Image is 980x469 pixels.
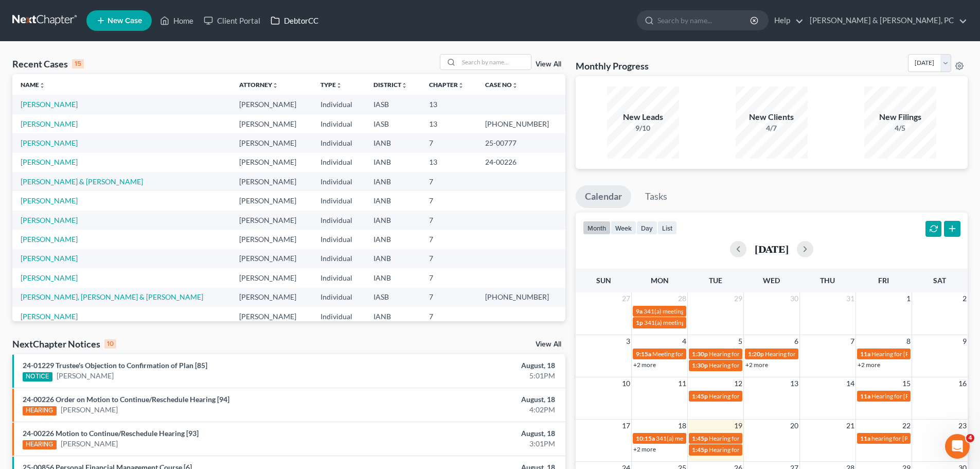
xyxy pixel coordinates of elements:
[421,211,477,230] td: 7
[596,276,611,285] span: Sun
[312,114,365,133] td: Individual
[651,276,669,285] span: Mon
[677,292,687,305] span: 28
[966,434,974,442] span: 4
[692,350,708,358] span: 1:30p
[755,244,789,254] h2: [DATE]
[384,428,555,439] div: August, 18
[365,249,421,268] td: IANB
[611,221,636,235] button: week
[849,335,856,348] span: 7
[957,377,968,390] span: 16
[231,95,312,114] td: [PERSON_NAME]
[644,307,743,315] span: 341(a) meeting for [PERSON_NAME]
[21,119,78,128] a: [PERSON_NAME]
[365,230,421,249] td: IANB
[789,292,799,305] span: 30
[905,292,912,305] span: 1
[384,360,555,371] div: August, 18
[365,191,421,210] td: IANB
[365,307,421,326] td: IANB
[312,230,365,249] td: Individual
[657,221,677,235] button: list
[421,230,477,249] td: 7
[365,172,421,191] td: IANB
[384,371,555,381] div: 5:01PM
[421,95,477,114] td: 13
[23,406,57,415] div: HEARING
[636,319,643,326] span: 1p
[21,158,78,166] a: [PERSON_NAME]
[607,123,679,133] div: 9/10
[421,133,477,152] td: 7
[636,307,643,315] span: 9a
[748,350,764,358] span: 1:20p
[23,372,52,381] div: NOTICE
[23,429,199,438] a: 24-00226 Motion to Continue/Reschedule Hearing [93]
[21,312,78,321] a: [PERSON_NAME]
[621,420,631,432] span: 17
[21,273,78,282] a: [PERSON_NAME]
[621,292,631,305] span: 27
[901,420,912,432] span: 22
[477,288,565,307] td: [PHONE_NUMBER]
[21,196,78,205] a: [PERSON_NAME]
[21,177,143,186] a: [PERSON_NAME] & [PERSON_NAME]
[12,338,116,350] div: NextChapter Notices
[736,123,808,133] div: 4/7
[231,307,312,326] td: [PERSON_NAME]
[765,350,900,358] span: Hearing for [PERSON_NAME] & [PERSON_NAME]
[901,377,912,390] span: 15
[57,371,114,381] a: [PERSON_NAME]
[871,392,952,400] span: Hearing for [PERSON_NAME]
[421,288,477,307] td: 7
[477,133,565,152] td: 25-00777
[692,392,708,400] span: 1:45p
[820,276,835,285] span: Thu
[763,276,780,285] span: Wed
[871,350,952,358] span: Hearing for [PERSON_NAME]
[477,114,565,133] td: [PHONE_NUMBER]
[365,268,421,287] td: IANB
[421,307,477,326] td: 7
[384,394,555,405] div: August, 18
[312,307,365,326] td: Individual
[365,133,421,152] td: IANB
[155,11,199,30] a: Home
[692,435,708,442] span: 1:45p
[61,405,118,415] a: [PERSON_NAME]
[365,114,421,133] td: IASB
[636,221,657,235] button: day
[789,420,799,432] span: 20
[320,81,342,89] a: Typeunfold_more
[636,350,651,358] span: 9:15a
[365,211,421,230] td: IANB
[429,81,464,89] a: Chapterunfold_more
[957,420,968,432] span: 23
[636,435,655,442] span: 10:15a
[312,172,365,191] td: Individual
[745,361,768,369] a: +2 more
[736,111,808,123] div: New Clients
[692,361,708,369] span: 1:30p
[336,82,342,89] i: unfold_more
[72,59,84,68] div: 15
[878,276,889,285] span: Fri
[421,191,477,210] td: 7
[231,211,312,230] td: [PERSON_NAME]
[21,138,78,147] a: [PERSON_NAME]
[239,81,278,89] a: Attorneyunfold_more
[21,81,45,89] a: Nameunfold_more
[312,268,365,287] td: Individual
[312,211,365,230] td: Individual
[709,361,789,369] span: Hearing for [PERSON_NAME]
[945,434,970,459] iframe: Intercom live chat
[709,446,789,454] span: Hearing for [PERSON_NAME]
[21,254,78,263] a: [PERSON_NAME]
[709,276,722,285] span: Tue
[312,191,365,210] td: Individual
[860,392,870,400] span: 11a
[477,153,565,172] td: 24-00226
[312,288,365,307] td: Individual
[365,95,421,114] td: IASB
